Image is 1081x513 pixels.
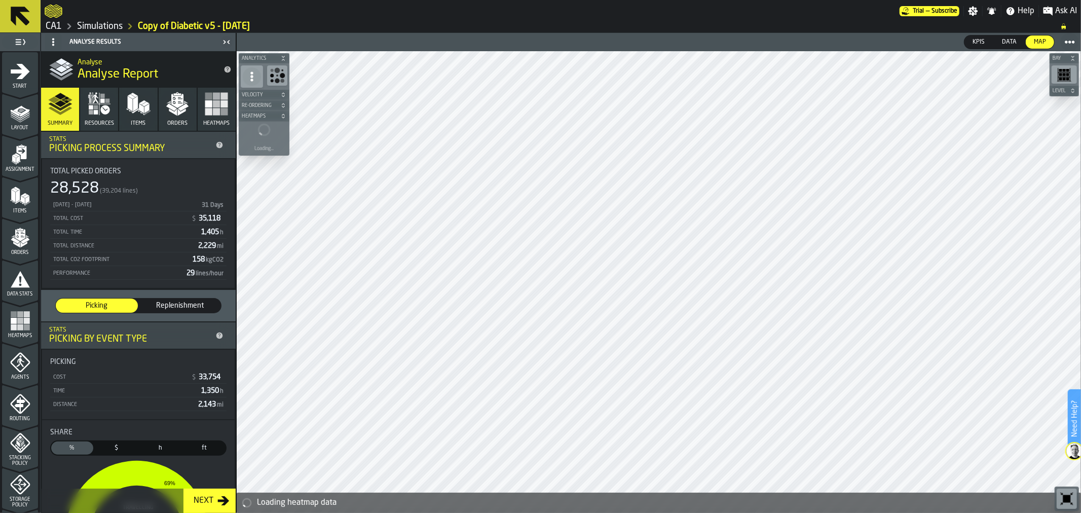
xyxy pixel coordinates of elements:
span: $ [192,215,196,223]
svg: Show Congestion [269,67,285,84]
div: Total Distance [52,243,194,249]
label: button-toggle-Ask AI [1039,5,1081,17]
li: menu Items [2,177,38,217]
span: Bay [1051,56,1068,61]
span: Summary [48,120,72,127]
label: button-switch-multi-Map [1025,35,1055,49]
span: 1,350 [201,387,225,394]
div: StatList-item-8/1/2025 - 8/31/2025 [50,198,227,211]
h2: Sub Title [78,56,215,66]
div: stat-Total Picked Orders [42,159,235,288]
li: menu Heatmaps [2,302,38,342]
span: Help [1018,5,1034,17]
div: Total Cost [52,215,187,222]
label: button-toggle-Notifications [983,6,1001,16]
span: h [220,388,223,394]
svg: Reset zoom and position [1059,491,1075,507]
div: thumb [139,299,221,313]
div: button-toolbar-undefined [265,63,289,90]
span: Trial [913,8,924,15]
span: mi [217,243,223,249]
div: button-toolbar-undefined [1055,487,1079,511]
label: button-switch-multi-Share [50,441,94,456]
div: StatList-item-Total Cost [50,211,227,225]
span: ft [185,444,223,453]
span: Stacking Policy [2,455,38,466]
div: StatList-item-Distance [50,397,227,411]
span: Layout [2,125,38,131]
div: 28,528 [50,179,99,198]
span: Orders [2,250,38,255]
div: StatList-item-Total Time [50,225,227,239]
li: menu Stacking Policy [2,426,38,467]
span: % [53,444,91,453]
li: menu Orders [2,218,38,259]
li: menu Layout [2,94,38,134]
a: link-to-/wh/i/76e2a128-1b54-4d66-80d4-05ae4c277723 [77,21,123,32]
span: — [926,8,929,15]
div: StatList-item-Time [50,384,227,397]
div: Title [50,358,227,366]
label: button-toggle-Settings [964,6,982,16]
label: button-toggle-Close me [219,36,234,48]
span: Data Stats [2,291,38,297]
a: link-to-/wh/i/76e2a128-1b54-4d66-80d4-05ae4c277723/simulations/ec0520d4-0801-41ea-9424-bf5f61002d06 [138,21,250,32]
li: menu Start [2,52,38,93]
label: button-toggle-Help [1001,5,1038,17]
span: 29 [187,270,225,277]
div: Next [190,495,217,507]
a: link-to-/wh/i/76e2a128-1b54-4d66-80d4-05ae4c277723 [46,21,62,32]
button: button-Next [183,489,236,513]
span: Heatmaps [2,333,38,339]
span: 2,143 [198,401,225,408]
span: $ [192,374,196,381]
li: menu Routing [2,385,38,425]
span: Re-Ordering [240,103,278,108]
span: Items [2,208,38,214]
span: h [220,230,223,236]
span: KPIs [968,38,989,47]
label: button-toggle-Toggle Full Menu [2,35,38,49]
div: Time [52,388,197,394]
label: button-switch-multi-Picking [55,298,138,313]
div: Title [50,167,227,175]
span: Total Picked Orders [50,167,121,175]
div: thumb [994,35,1025,49]
span: Start [2,84,38,89]
span: Orders [167,120,188,127]
span: $ [97,444,135,453]
label: button-switch-multi-Cost [94,441,138,456]
span: Map [1030,38,1050,47]
nav: Breadcrumb [45,20,1077,32]
div: Distance [52,401,194,408]
div: [DATE] - [DATE] [52,202,197,208]
li: menu Data Stats [2,260,38,301]
label: button-switch-multi-Time [138,441,182,456]
div: thumb [51,442,93,455]
button: button- [239,111,289,121]
span: Storage Policy [2,497,38,508]
span: 31 Days [202,202,223,208]
span: 158 [193,256,225,263]
button: button- [239,53,289,63]
div: Stats [49,326,211,334]
button: button- [239,100,289,111]
button: button- [1050,86,1079,96]
div: StatList-item-Total Distance [50,239,227,252]
div: Cost [52,374,187,381]
div: title-Analyse Report [41,51,236,88]
span: 35,118 [199,215,222,222]
span: lines/hour [196,271,223,277]
span: Velocity [240,92,278,98]
span: Heatmaps [203,120,230,127]
div: StatList-item-Performance [50,266,227,280]
span: 1,405 [201,229,225,236]
div: Picking Process Summary [49,143,211,154]
div: Picking by event type [49,334,211,345]
div: thumb [1026,35,1054,49]
li: menu Assignment [2,135,38,176]
label: button-switch-multi-Data [993,35,1025,49]
div: Stats [49,136,211,143]
div: thumb [95,442,137,455]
